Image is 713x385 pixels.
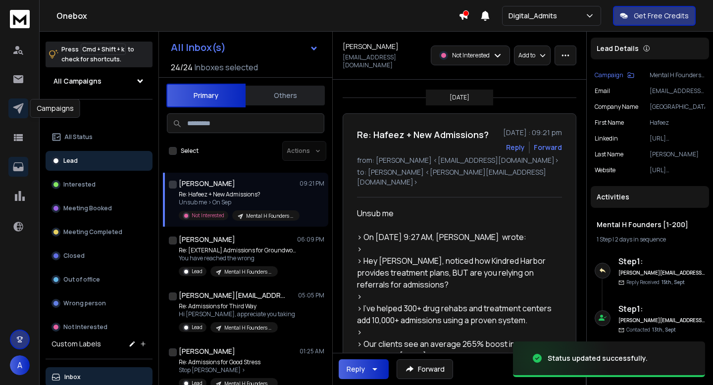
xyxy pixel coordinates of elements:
[46,270,153,289] button: Out of office
[179,346,235,356] h1: [PERSON_NAME]
[595,166,615,174] p: website
[46,317,153,337] button: Not Interested
[246,85,325,106] button: Others
[595,150,623,158] p: Last Name
[298,291,324,299] p: 05:05 PM
[10,355,30,375] button: A
[650,71,705,79] p: Mental H Founders [1-200]
[171,43,226,52] h1: All Inbox(s)
[343,42,399,51] h1: [PERSON_NAME]
[591,186,709,208] div: Activities
[192,324,203,331] p: Lead
[46,293,153,313] button: Wrong person
[53,76,102,86] h1: All Campaigns
[224,268,272,276] p: Mental H Founders [1-200]
[64,133,93,141] p: All Status
[626,279,685,286] p: Reply Received
[246,212,294,220] p: Mental H Founders [1-200]
[166,84,246,107] button: Primary
[192,268,203,275] p: Lead
[46,222,153,242] button: Meeting Completed
[613,6,696,26] button: Get Free Credits
[63,299,106,307] p: Wrong person
[650,103,705,111] p: [GEOGRAPHIC_DATA]
[534,143,562,152] div: Forward
[595,87,610,95] p: Email
[56,10,458,22] h1: Onebox
[46,198,153,218] button: Meeting Booked
[662,279,685,286] span: 15th, Sept
[595,103,638,111] p: Company Name
[63,157,78,165] p: Lead
[61,45,134,64] p: Press to check for shortcuts.
[63,181,96,189] p: Interested
[63,228,122,236] p: Meeting Completed
[179,358,278,366] p: Re: Admissions for Good Stress
[179,179,235,189] h1: [PERSON_NAME]
[634,11,689,21] p: Get Free Credits
[179,246,298,254] p: Re: [EXTERNAL] Admissions for Groundwork
[179,302,295,310] p: Re: Admissions for Third Way
[46,175,153,194] button: Interested
[300,347,324,355] p: 01:25 AM
[46,107,153,121] h3: Filters
[63,323,107,331] p: Not Interested
[650,150,705,158] p: [PERSON_NAME]
[63,204,112,212] p: Meeting Booked
[64,373,81,381] p: Inbox
[503,128,562,138] p: [DATE] : 09:21 pm
[63,252,85,260] p: Closed
[450,94,469,101] p: [DATE]
[171,61,193,73] span: 24 / 24
[595,71,623,79] p: Campaign
[179,254,298,262] p: You have reached the wrong
[650,166,705,174] p: [URL][DOMAIN_NAME]
[46,246,153,266] button: Closed
[650,119,705,127] p: Hafeez
[179,366,278,374] p: Stop [PERSON_NAME] >
[506,143,525,152] button: Reply
[300,180,324,188] p: 09:21 PM
[46,151,153,171] button: Lead
[179,191,298,198] p: Re: Hafeez + New Admissions?
[347,364,365,374] div: Reply
[224,324,272,332] p: Mental H Founders [1-200]
[46,71,153,91] button: All Campaigns
[51,339,101,349] h3: Custom Labels
[618,303,705,315] h6: Step 1 :
[179,310,295,318] p: Hi [PERSON_NAME], appreciate you taking
[650,135,705,143] p: [URL][DOMAIN_NAME][PERSON_NAME]
[615,235,666,243] span: 2 days in sequence
[30,99,80,118] div: Campaigns
[618,317,705,324] h6: [PERSON_NAME][EMAIL_ADDRESS][DOMAIN_NAME]
[343,53,425,69] p: [EMAIL_ADDRESS][DOMAIN_NAME]
[357,155,562,165] p: from: [PERSON_NAME] <[EMAIL_ADDRESS][DOMAIN_NAME]>
[339,359,389,379] button: Reply
[357,128,489,142] h1: Re: Hafeez + New Admissions?
[626,326,676,334] p: Contacted
[618,269,705,277] h6: [PERSON_NAME][EMAIL_ADDRESS][DOMAIN_NAME]
[509,11,561,21] p: Digital_Admits
[179,198,298,206] p: Unsub me > On Sep
[597,236,703,243] div: |
[597,44,639,53] p: Lead Details
[297,236,324,243] p: 06:09 PM
[10,10,30,28] img: logo
[597,220,703,230] h1: Mental H Founders [1-200]
[452,51,490,59] p: Not Interested
[597,235,611,243] span: 1 Step
[518,51,535,59] p: Add to
[192,212,224,219] p: Not Interested
[163,38,326,57] button: All Inbox(s)
[595,119,624,127] p: First Name
[181,147,199,155] label: Select
[81,44,126,55] span: Cmd + Shift + k
[63,276,100,284] p: Out of office
[179,235,235,244] h1: [PERSON_NAME]
[548,353,648,363] div: Status updated successfully.
[357,167,562,187] p: to: [PERSON_NAME] <[PERSON_NAME][EMAIL_ADDRESS][DOMAIN_NAME]>
[650,87,705,95] p: [EMAIL_ADDRESS][DOMAIN_NAME]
